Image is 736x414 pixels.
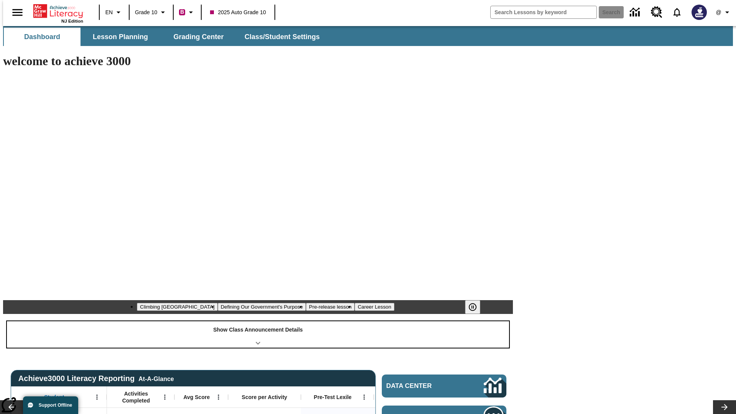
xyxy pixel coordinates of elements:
button: Slide 4 Career Lesson [355,303,394,311]
a: Resource Center, Will open in new tab [646,2,667,23]
button: Lesson carousel, Next [713,400,736,414]
button: Support Offline [23,396,78,414]
span: Score per Activity [242,394,287,401]
button: Boost Class color is violet red. Change class color [176,5,199,19]
span: EN [105,8,113,16]
a: Notifications [667,2,687,22]
button: Grade: Grade 10, Select a grade [132,5,171,19]
a: Data Center [625,2,646,23]
input: search field [491,6,596,18]
div: Pause [465,300,488,314]
button: Class/Student Settings [238,28,326,46]
span: @ [716,8,721,16]
button: Profile/Settings [711,5,736,19]
span: Activities Completed [111,390,161,404]
span: Student [44,394,64,401]
div: SubNavbar [3,28,327,46]
p: Show Class Announcement Details [213,326,303,334]
button: Grading Center [160,28,237,46]
img: Avatar [692,5,707,20]
span: Support Offline [39,402,72,408]
button: Lesson Planning [82,28,159,46]
button: Language: EN, Select a language [102,5,127,19]
button: Dashboard [4,28,80,46]
button: Open Menu [358,391,370,403]
span: Avg Score [183,394,210,401]
span: Achieve3000 Literacy Reporting [18,374,174,383]
button: Slide 3 Pre-release lesson [306,303,355,311]
button: Open Menu [213,391,224,403]
button: Open Menu [91,391,103,403]
span: Data Center [386,382,458,390]
h1: welcome to achieve 3000 [3,54,513,68]
span: Grade 10 [135,8,157,16]
div: At-A-Glance [138,374,174,383]
button: Select a new avatar [687,2,711,22]
div: SubNavbar [3,26,733,46]
span: NJ Edition [61,19,83,23]
a: Data Center [382,375,506,398]
button: Slide 1 Climbing Mount Tai [137,303,217,311]
span: Pre-Test Lexile [314,394,352,401]
span: B [180,7,184,17]
button: Open Menu [159,391,171,403]
div: Home [33,3,83,23]
div: Show Class Announcement Details [7,321,509,348]
a: Home [33,3,83,19]
button: Open side menu [6,1,29,24]
span: 2025 Auto Grade 10 [210,8,266,16]
button: Slide 2 Defining Our Government's Purpose [218,303,306,311]
button: Pause [465,300,480,314]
